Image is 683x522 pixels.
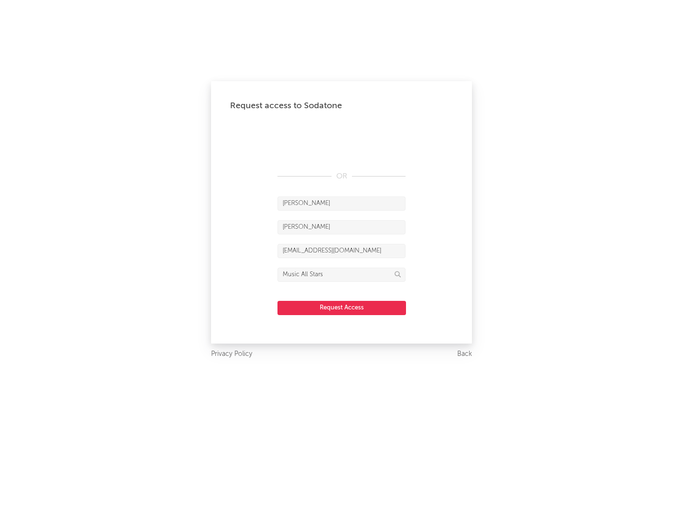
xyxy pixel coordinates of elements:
input: Email [277,244,406,258]
a: Privacy Policy [211,348,252,360]
input: Division [277,268,406,282]
a: Back [457,348,472,360]
input: First Name [277,196,406,211]
input: Last Name [277,220,406,234]
div: Request access to Sodatone [230,100,453,112]
button: Request Access [277,301,406,315]
div: OR [277,171,406,182]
